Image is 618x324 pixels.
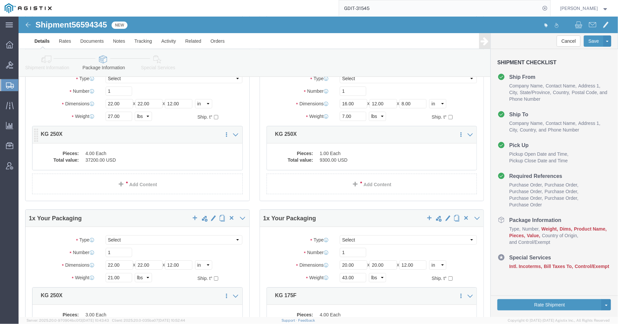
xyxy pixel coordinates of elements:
[112,318,185,322] span: Client: 2025.20.0-035ba07
[158,318,185,322] span: [DATE] 10:52:44
[82,318,109,322] span: [DATE] 10:43:43
[5,3,52,13] img: logo
[26,318,109,322] span: Server: 2025.20.0-970904bc0f3
[560,5,598,12] span: Andrew Wacyra
[560,4,609,12] button: [PERSON_NAME]
[339,0,541,16] input: Search for shipment number, reference number
[298,318,315,322] a: Feedback
[282,318,298,322] a: Support
[19,17,618,317] iframe: FS Legacy Container
[508,318,610,323] span: Copyright © [DATE]-[DATE] Agistix Inc., All Rights Reserved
